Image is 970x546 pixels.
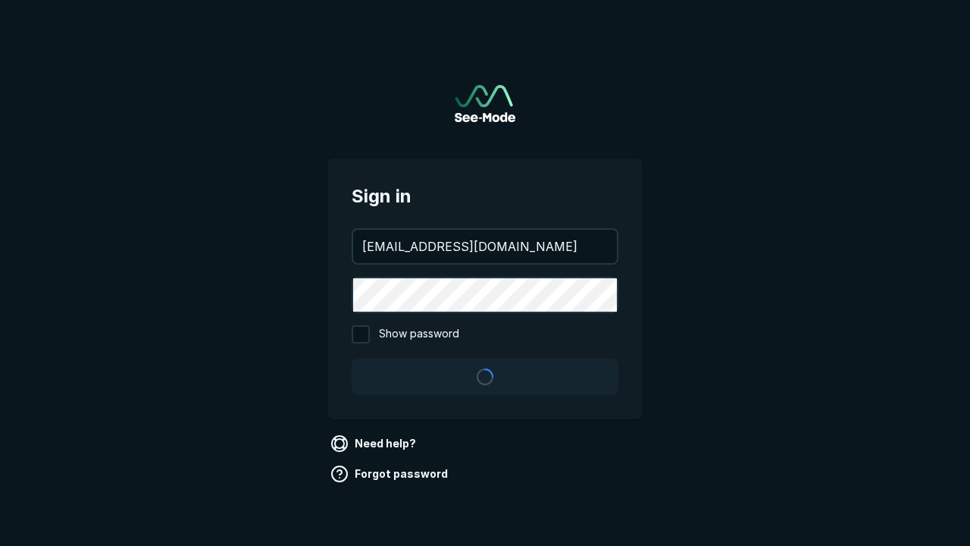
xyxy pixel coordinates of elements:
a: Go to sign in [455,85,515,122]
span: Sign in [352,183,618,210]
input: your@email.com [353,230,617,263]
img: See-Mode Logo [455,85,515,122]
a: Need help? [327,431,422,456]
a: Forgot password [327,462,454,486]
span: Show password [379,325,459,344]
